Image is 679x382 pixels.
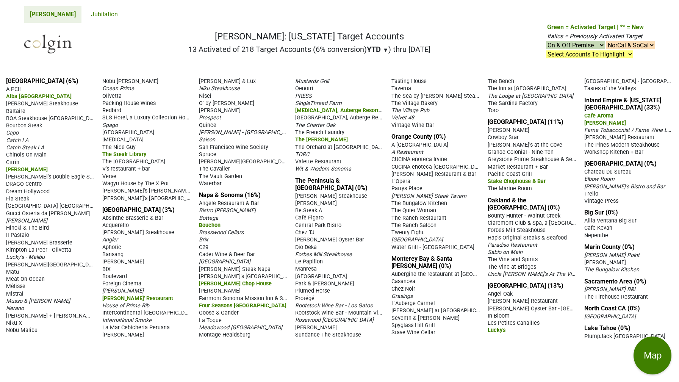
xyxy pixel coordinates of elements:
span: Foreign Cinema [102,280,141,287]
span: [PERSON_NAME] Steakhouse [295,193,367,199]
span: Fia Steak [6,196,29,202]
span: [PERSON_NAME] Oyster Bar - [GEOGRAPHIC_DATA] [488,305,613,312]
span: [PERSON_NAME] [295,200,337,207]
span: [PERSON_NAME] B&L [584,286,637,293]
span: ▼ [383,47,388,53]
span: [PERSON_NAME] [584,120,626,126]
span: [PERSON_NAME]'s [GEOGRAPHIC_DATA][PERSON_NAME] [102,194,242,202]
span: The French Laundry [295,129,344,136]
span: DRAGO Centro [6,181,42,187]
a: Marin County (0%) [584,243,635,250]
span: Musso & [PERSON_NAME] [6,298,70,304]
span: Bistro [PERSON_NAME] [199,207,256,214]
span: Grande Colonial - Nine-Ten [488,149,554,155]
span: Bourbon Steak [6,122,42,129]
a: Monterey Bay & Santa [PERSON_NAME] (0%) [391,255,452,269]
span: Uncle [PERSON_NAME]'s At The Vineyard [488,270,588,277]
span: Greystone Prime Steakhouse & Seafood [488,155,586,163]
span: In Bloom [488,313,510,319]
span: The Nice Guy [102,144,136,150]
a: [GEOGRAPHIC_DATA] (13%) [488,282,563,289]
span: Workshop Kitchen + Bar [584,149,643,155]
span: Oenotri [295,85,313,92]
a: Napa & Sonoma (16%) [199,191,261,199]
span: The Ranch Restaurant [391,215,446,221]
span: [GEOGRAPHIC_DATA] [295,273,347,280]
span: Bouchon [199,222,221,229]
span: Brasswood Cellars [199,229,244,236]
span: Claremont Club & Spa, a [GEOGRAPHIC_DATA] [488,219,601,226]
span: [MEDICAL_DATA] [102,136,144,143]
span: [GEOGRAPHIC_DATA] [GEOGRAPHIC_DATA] at [PERSON_NAME][GEOGRAPHIC_DATA] - [GEOGRAPHIC_DATA] [6,202,269,209]
span: Nepenthe [584,232,608,239]
span: Acquerello [102,222,129,229]
span: Citrin [6,159,19,166]
span: The Sardine Factory [488,100,538,106]
span: [PERSON_NAME]'s at the Cove [488,142,562,148]
span: Chez TJ [295,229,314,236]
button: Map [634,337,671,374]
a: Jubilation [85,6,124,23]
span: Green = Activated Target | ** = New [547,23,644,31]
span: Mistral [6,291,23,297]
span: Bansang [102,251,124,258]
span: The Bench [488,78,514,85]
span: Pattys Place [391,185,422,192]
span: The Village Pub [391,107,429,114]
a: [GEOGRAPHIC_DATA] (6%) [6,77,78,85]
img: Colgin [24,34,72,54]
span: International Smoke [102,317,152,324]
span: The [PERSON_NAME] [295,136,348,143]
span: Lucky's [488,327,505,333]
span: Packing House Wines [102,100,156,106]
span: [MEDICAL_DATA], Auberge Resorts Collection [295,106,408,114]
span: Alila Ventana Big Sur [584,218,637,224]
span: [PERSON_NAME] Steakhouse [6,100,78,107]
span: Olivetta [102,93,122,99]
span: [PERSON_NAME] Brasserie [6,240,72,246]
span: Spago [102,122,118,128]
span: [PERSON_NAME] [199,107,241,114]
span: Chinois On Main [6,152,47,158]
span: The Village Bakery [391,100,438,106]
span: The Lodge at [GEOGRAPHIC_DATA] [488,93,573,99]
span: Kimpton La Peer - Olivetta [6,247,71,253]
a: [GEOGRAPHIC_DATA] (3%) [102,206,175,213]
span: Wagyu House by The X Pot [102,180,169,187]
span: Nobu [PERSON_NAME] [102,78,158,85]
span: [PERSON_NAME] Oyster Bar [295,236,364,243]
span: Bottega [199,215,218,221]
span: [PERSON_NAME][GEOGRAPHIC_DATA] [6,261,100,268]
span: Plumed Horse [295,288,330,294]
span: [PERSON_NAME][GEOGRAPHIC_DATA] [199,158,293,165]
span: Verse [102,173,116,180]
span: V's restaurant + bar [102,166,150,172]
span: Pacific Coast Grill [488,171,532,177]
span: [PERSON_NAME] Chop House [199,280,272,287]
span: Spyglass Hill Grill [391,322,435,329]
span: Niku X [6,320,22,326]
span: [PERSON_NAME]' Restaurant [102,295,173,302]
span: Taverna [391,85,411,92]
span: Saison [199,136,215,143]
span: The Cavalier [199,166,230,172]
span: PlumpJack [GEOGRAPHIC_DATA] [584,333,665,340]
span: Paradiso Restaurant [488,242,537,248]
span: Wit & Wisdom Sonoma [295,166,351,172]
a: Lake Tahoe (0%) [584,324,630,332]
span: Catch Steak LA [6,144,44,151]
span: Cadet Wine & Beer Bar [199,251,255,258]
span: Alba [GEOGRAPHIC_DATA] [6,93,72,100]
span: Market Restaurant + Bar [488,164,548,170]
span: Forbes Mill Steakhouse [488,227,546,233]
span: San Francisco Wine Society [199,144,268,150]
span: Capo [6,130,19,136]
span: The Quiet Woman [391,207,436,214]
a: Orange County (0%) [391,133,446,140]
span: Les Petites Canailles [488,320,540,326]
a: Inland Empire & [US_STATE][GEOGRAPHIC_DATA] (33%) [584,97,661,111]
span: Lucky's - Malibu [6,254,45,260]
a: North Coast CA (0%) [584,305,640,312]
span: Stave Wine Cellar [391,329,435,336]
span: Meat On Ocean [6,276,45,282]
